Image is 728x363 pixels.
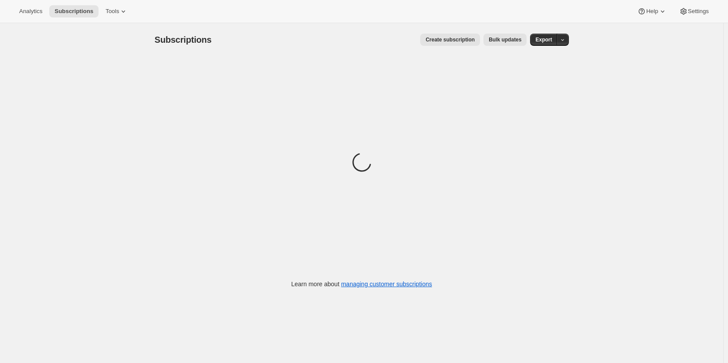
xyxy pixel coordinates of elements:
[530,34,557,46] button: Export
[54,8,93,15] span: Subscriptions
[425,36,475,43] span: Create subscription
[155,35,212,45] span: Subscriptions
[632,5,672,17] button: Help
[291,280,432,288] p: Learn more about
[19,8,42,15] span: Analytics
[674,5,714,17] button: Settings
[688,8,709,15] span: Settings
[341,281,432,288] a: managing customer subscriptions
[535,36,552,43] span: Export
[100,5,133,17] button: Tools
[105,8,119,15] span: Tools
[489,36,521,43] span: Bulk updates
[49,5,99,17] button: Subscriptions
[646,8,658,15] span: Help
[420,34,480,46] button: Create subscription
[14,5,48,17] button: Analytics
[483,34,527,46] button: Bulk updates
